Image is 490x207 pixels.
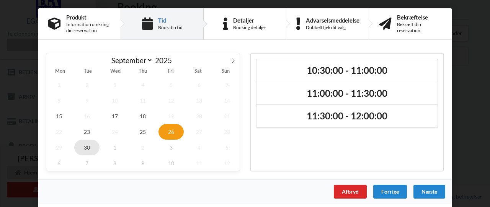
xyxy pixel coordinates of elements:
[102,124,127,140] span: September 24, 2025
[131,140,156,155] span: October 2, 2025
[108,55,153,65] select: Month
[262,110,432,122] h2: 11:30:00 - 12:00:00
[46,108,72,124] span: September 15, 2025
[233,24,266,31] div: Booking detaljer
[66,21,111,34] div: Information omkring din reservation
[185,69,212,74] span: Sat
[129,69,157,74] span: Thu
[102,93,127,108] span: September 10, 2025
[66,14,111,20] div: Produkt
[101,69,129,74] span: Wed
[373,185,407,199] div: Forrige
[46,69,74,74] span: Mon
[102,108,127,124] span: September 17, 2025
[306,17,359,23] div: Advarselsmeddelelse
[233,17,266,23] div: Detaljer
[306,24,359,31] div: Dobbelttjek dit valg
[131,77,156,93] span: September 4, 2025
[158,124,184,140] span: September 26, 2025
[158,140,184,155] span: October 3, 2025
[74,77,100,93] span: September 2, 2025
[74,108,100,124] span: September 16, 2025
[186,124,212,140] span: September 27, 2025
[158,155,184,171] span: October 10, 2025
[46,155,72,171] span: October 6, 2025
[214,140,240,155] span: October 5, 2025
[214,124,240,140] span: September 28, 2025
[102,77,127,93] span: September 3, 2025
[74,155,100,171] span: October 7, 2025
[102,155,127,171] span: October 8, 2025
[46,93,72,108] span: September 8, 2025
[186,108,212,124] span: September 20, 2025
[214,93,240,108] span: September 14, 2025
[214,108,240,124] span: September 21, 2025
[131,155,156,171] span: October 9, 2025
[158,77,184,93] span: September 5, 2025
[158,17,183,23] div: Tid
[131,93,156,108] span: September 11, 2025
[74,69,101,74] span: Tue
[186,155,212,171] span: October 11, 2025
[131,124,156,140] span: September 25, 2025
[214,155,240,171] span: October 12, 2025
[102,140,127,155] span: October 1, 2025
[157,69,185,74] span: Fri
[186,77,212,93] span: September 6, 2025
[334,185,367,199] div: Afbryd
[397,21,442,34] div: Bekræft din reservation
[158,93,184,108] span: September 12, 2025
[397,14,442,20] div: Bekræftelse
[74,93,100,108] span: September 9, 2025
[46,77,72,93] span: September 1, 2025
[158,108,184,124] span: September 19, 2025
[262,88,432,99] h2: 11:00:00 - 11:30:00
[46,140,72,155] span: September 29, 2025
[186,93,212,108] span: September 13, 2025
[212,69,240,74] span: Sun
[153,56,178,65] input: Year
[131,108,156,124] span: September 18, 2025
[214,77,240,93] span: September 7, 2025
[186,140,212,155] span: October 4, 2025
[158,24,183,31] div: Book din tid
[74,140,100,155] span: September 30, 2025
[413,185,445,199] div: Næste
[262,65,432,77] h2: 10:30:00 - 11:00:00
[74,124,100,140] span: September 23, 2025
[46,124,72,140] span: September 22, 2025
